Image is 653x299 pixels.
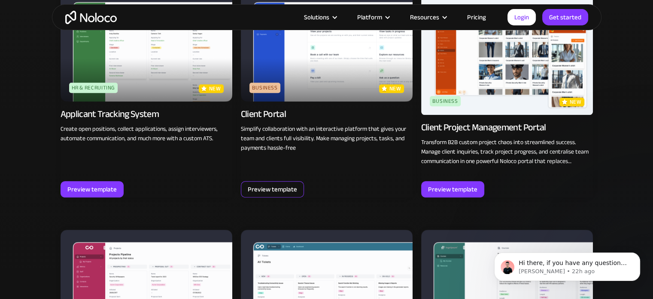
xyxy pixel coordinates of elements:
[241,108,286,120] div: Client Portal
[249,83,280,93] div: Business
[241,124,413,153] p: Simplify collaboration with an interactive platform that gives your team and clients full visibil...
[481,234,653,295] iframe: Intercom notifications message
[410,12,439,23] div: Resources
[248,184,297,195] div: Preview template
[430,96,461,106] div: Business
[507,9,536,25] a: Login
[346,12,399,23] div: Platform
[67,184,117,195] div: Preview template
[456,12,497,23] a: Pricing
[399,12,456,23] div: Resources
[69,83,118,93] div: HR & Recruiting
[542,9,588,25] a: Get started
[209,84,221,93] p: new
[421,121,546,133] div: Client Project Management Portal
[428,184,477,195] div: Preview template
[61,124,232,143] p: Create open positions, collect applications, assign interviewers, automate communication, and muc...
[357,12,382,23] div: Platform
[389,84,401,93] p: new
[421,138,593,166] p: Transform B2B custom project chaos into streamlined success. Manage client inquiries, track proje...
[61,108,159,120] div: Applicant Tracking System
[293,12,346,23] div: Solutions
[570,98,582,106] p: new
[304,12,329,23] div: Solutions
[65,11,117,24] a: home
